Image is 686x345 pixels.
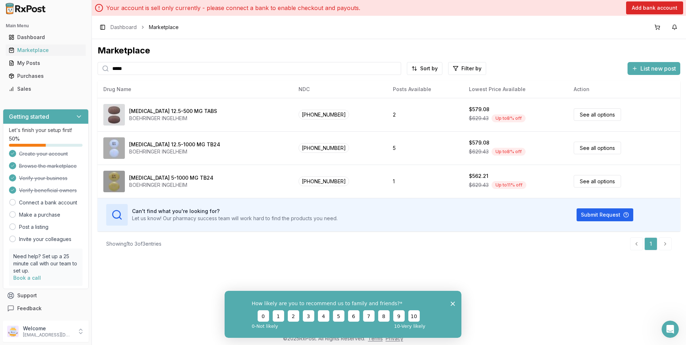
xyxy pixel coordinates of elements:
img: Synjardy 12.5-500 MG TABS [103,104,125,126]
td: 2 [387,98,463,131]
iframe: Intercom live chat [662,321,679,338]
a: See all options [574,175,621,188]
div: Marketplace [9,47,83,54]
div: [MEDICAL_DATA] 12.5-1000 MG TB24 [129,141,220,148]
a: Dashboard [111,24,137,31]
button: Purchases [3,70,89,82]
div: [MEDICAL_DATA] 5-1000 MG TB24 [129,174,213,181]
div: $562.21 [469,172,488,180]
div: My Posts [9,60,83,67]
span: Verify beneficial owners [19,187,77,194]
p: [EMAIL_ADDRESS][DOMAIN_NAME] [23,332,73,338]
a: Purchases [6,70,86,82]
th: Drug Name [98,81,293,98]
img: RxPost Logo [3,3,49,14]
div: Showing 1 to 3 of 3 entries [106,240,161,247]
a: My Posts [6,57,86,70]
div: Dashboard [9,34,83,41]
img: Synjardy XR 5-1000 MG TB24 [103,171,125,192]
a: Invite your colleagues [19,236,71,243]
span: 50 % [9,135,20,142]
button: List new post [628,62,680,75]
a: Connect a bank account [19,199,77,206]
div: Sales [9,85,83,93]
div: Up to 11 % off [492,181,526,189]
button: Support [3,289,89,302]
div: $579.08 [469,106,489,113]
h3: Getting started [9,112,49,121]
a: Sales [6,82,86,95]
span: [PHONE_NUMBER] [299,176,349,186]
span: Browse the marketplace [19,162,77,170]
button: Add bank account [626,1,683,14]
p: Need help? Set up a 25 minute call with our team to set up. [13,253,78,274]
div: BOEHRINGER INGELHEIM [129,181,213,189]
p: Your account is sell only currently - please connect a bank to enable checkout and payouts. [106,4,360,12]
a: Book a call [13,275,41,281]
span: Feedback [17,305,42,312]
button: Sales [3,83,89,95]
button: Marketplace [3,44,89,56]
td: 1 [387,165,463,198]
div: Up to 8 % off [492,114,526,122]
h2: Main Menu [6,23,86,29]
a: Dashboard [6,31,86,44]
span: Sort by [420,65,438,72]
div: [MEDICAL_DATA] 12.5-500 MG TABS [129,108,217,115]
button: My Posts [3,57,89,69]
a: See all options [574,142,621,154]
a: List new post [628,66,680,73]
span: $629.43 [469,148,489,155]
th: Action [568,81,680,98]
div: BOEHRINGER INGELHEIM [129,115,217,122]
button: Filter by [448,62,486,75]
th: NDC [293,81,387,98]
div: Marketplace [98,45,680,56]
button: Sort by [407,62,442,75]
span: $629.43 [469,181,489,189]
div: Up to 8 % off [492,148,526,156]
nav: breadcrumb [111,24,179,31]
img: Synjardy XR 12.5-1000 MG TB24 [103,137,125,159]
p: Let's finish your setup first! [9,127,83,134]
span: Filter by [461,65,481,72]
button: Dashboard [3,32,89,43]
h3: Can't find what you're looking for? [132,208,338,215]
th: Lowest Price Available [463,81,568,98]
a: Privacy [386,335,403,341]
a: Post a listing [19,223,48,231]
nav: pagination [630,237,672,250]
p: Welcome [23,325,73,332]
div: BOEHRINGER INGELHEIM [129,148,220,155]
div: Purchases [9,72,83,80]
span: [PHONE_NUMBER] [299,143,349,153]
p: Let us know! Our pharmacy success team will work hard to find the products you need. [132,215,338,222]
a: 1 [644,237,657,250]
td: 5 [387,131,463,165]
span: [PHONE_NUMBER] [299,110,349,119]
a: Make a purchase [19,211,60,218]
span: List new post [640,64,676,73]
a: Marketplace [6,44,86,57]
button: Feedback [3,302,89,315]
a: See all options [574,108,621,121]
span: Create your account [19,150,68,157]
span: Marketplace [149,24,179,31]
span: $629.43 [469,115,489,122]
span: Verify your business [19,175,67,182]
div: $579.08 [469,139,489,146]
